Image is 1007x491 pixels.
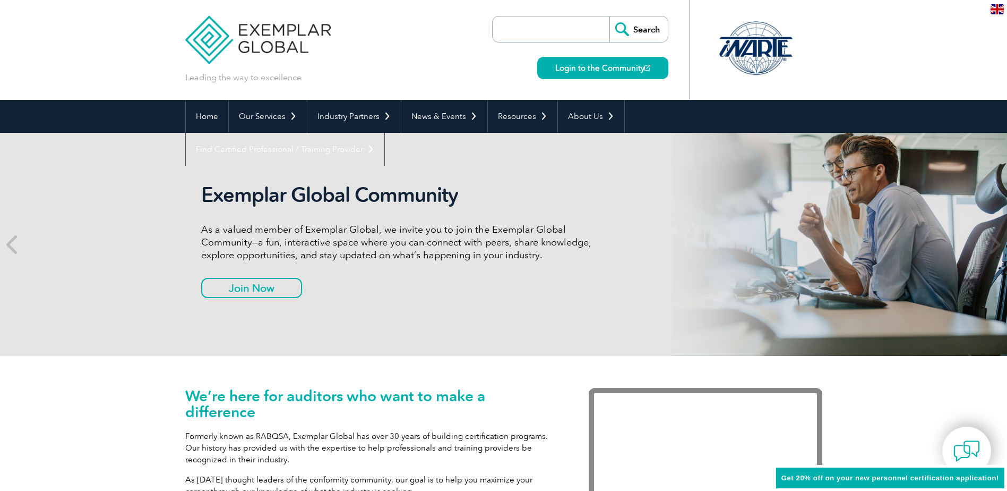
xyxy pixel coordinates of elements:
[644,65,650,71] img: open_square.png
[953,438,980,464] img: contact-chat.png
[991,4,1004,14] img: en
[185,72,302,83] p: Leading the way to excellence
[488,100,557,133] a: Resources
[401,100,487,133] a: News & Events
[201,223,599,261] p: As a valued member of Exemplar Global, we invite you to join the Exemplar Global Community—a fun,...
[201,278,302,298] a: Join Now
[201,183,599,207] h2: Exemplar Global Community
[185,388,557,420] h1: We’re here for auditors who want to make a difference
[185,430,557,465] p: Formerly known as RABQSA, Exemplar Global has over 30 years of building certification programs. O...
[186,100,228,133] a: Home
[307,100,401,133] a: Industry Partners
[609,16,668,42] input: Search
[781,474,999,482] span: Get 20% off on your new personnel certification application!
[558,100,624,133] a: About Us
[186,133,384,166] a: Find Certified Professional / Training Provider
[537,57,668,79] a: Login to the Community
[229,100,307,133] a: Our Services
